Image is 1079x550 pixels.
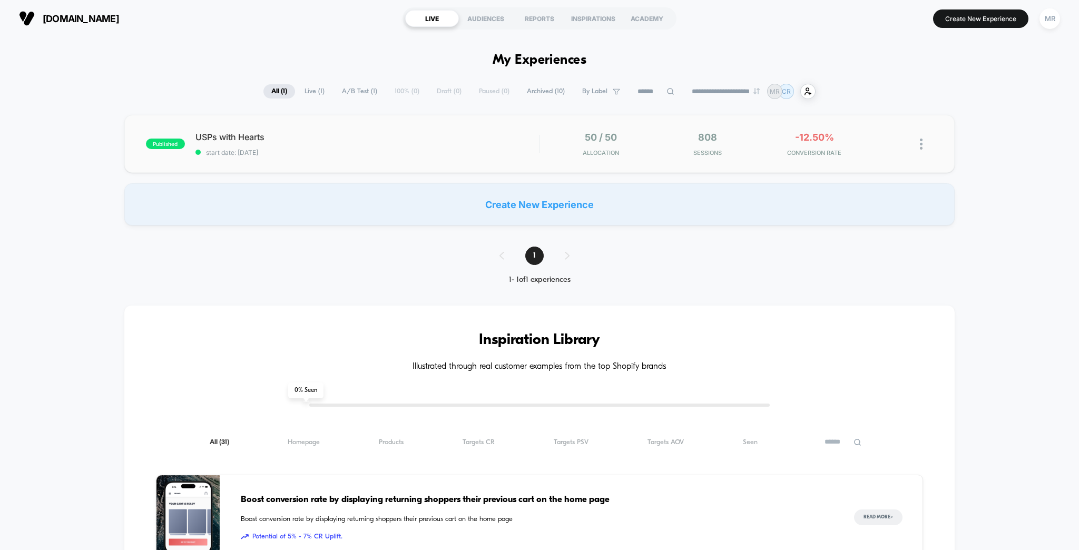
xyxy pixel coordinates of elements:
span: 1 [525,247,544,265]
p: CR [782,87,791,95]
span: Archived ( 10 ) [519,84,573,99]
span: start date: [DATE] [195,149,539,156]
span: Targets PSV [554,438,588,446]
button: MR [1036,8,1063,30]
div: REPORTS [513,10,566,27]
span: published [146,139,185,149]
span: Targets CR [463,438,495,446]
span: All [210,438,229,446]
div: MR [1039,8,1060,29]
button: Read More> [854,509,903,525]
h3: Inspiration Library [156,332,924,349]
div: LIVE [405,10,459,27]
span: USPs with Hearts [195,132,539,142]
button: Create New Experience [933,9,1028,28]
span: 0 % Seen [288,382,323,398]
span: Seen [743,438,758,446]
p: MR [770,87,780,95]
span: [DOMAIN_NAME] [43,13,119,24]
h4: Illustrated through real customer examples from the top Shopify brands [156,362,924,372]
span: 808 [698,132,717,143]
span: Live ( 1 ) [297,84,332,99]
img: close [920,139,923,150]
img: end [753,88,760,94]
img: Visually logo [19,11,35,26]
div: INSPIRATIONS [566,10,620,27]
span: Homepage [288,438,320,446]
span: Products [379,438,404,446]
div: Create New Experience [124,183,955,225]
div: AUDIENCES [459,10,513,27]
span: All ( 1 ) [263,84,295,99]
div: 1 - 1 of 1 experiences [489,276,591,284]
span: A/B Test ( 1 ) [334,84,385,99]
span: 50 / 50 [585,132,617,143]
span: Allocation [583,149,619,156]
span: ( 31 ) [219,439,229,446]
span: Sessions [657,149,759,156]
span: -12.50% [795,132,834,143]
button: [DOMAIN_NAME] [16,10,122,27]
span: Potential of 5% - 7% CR Uplift. [241,532,833,542]
h1: My Experiences [493,53,587,68]
span: Boost conversion rate by displaying returning shoppers their previous cart on the home page [241,514,833,525]
span: CONVERSION RATE [764,149,866,156]
div: ACADEMY [620,10,674,27]
span: Boost conversion rate by displaying returning shoppers their previous cart on the home page [241,493,833,507]
span: Targets AOV [648,438,684,446]
span: By Label [582,87,607,95]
